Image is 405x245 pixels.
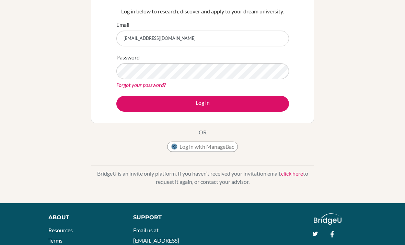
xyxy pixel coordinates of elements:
[133,213,196,222] div: Support
[199,128,207,136] p: OR
[314,213,342,225] img: logo_white@2x-f4f0deed5e89b7ecb1c2cc34c3e3d731f90f0f143d5ea2071677605dd97b5244.png
[48,237,62,244] a: Terms
[116,81,166,88] a: Forgot your password?
[116,96,289,112] button: Log in
[48,213,118,222] div: About
[167,142,238,152] button: Log in with ManageBac
[116,7,289,15] p: Log in below to research, discover and apply to your dream university.
[91,169,314,186] p: BridgeU is an invite only platform. If you haven’t received your invitation email, to request it ...
[48,227,73,233] a: Resources
[116,53,140,62] label: Password
[281,170,303,177] a: click here
[116,21,129,29] label: Email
